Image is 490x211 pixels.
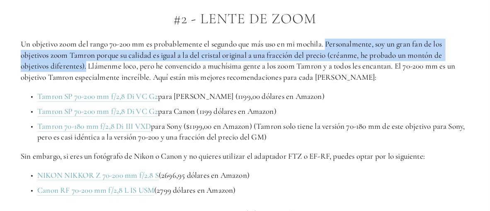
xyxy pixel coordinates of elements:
font: Tamron SP 70-200 mm f/2,8 Di VC G2 [37,106,158,116]
font: (2799 dólares en Amazon) [154,185,236,195]
font: para Canon (1199 dólares en Amazon) [158,106,277,116]
font: para [PERSON_NAME] (1199,00 dólares en Amazon) [158,91,325,101]
a: NIKON NIKKOR Z 70-200 mm f/2.8 S [37,170,159,181]
a: Tamron SP 70-200 mm f/2,8 Di VC G2 [37,106,158,117]
font: Sin embargo, si eres un fotógrafo de Nikon o Canon y no quieres utilizar el adaptador FTZ o EF-RF... [21,151,425,161]
font: Un objetivo zoom del rango 70-200 mm es probablemente el segundo que más uso en mi mochila. Perso... [21,39,457,82]
font: Tamron SP 70-200 mm f/2,8 Di VC G2 [37,91,158,101]
font: #2 - Lente de zoom [174,10,317,27]
font: (2696,95 dólares en Amazon) [159,170,250,180]
a: Tamron SP 70-200 mm f/2,8 Di VC G2 [37,91,158,102]
a: Tamron 70-180 mm f/2,8 Di III VXD [37,121,151,132]
font: Canon RF 70-200 mm f/2,8 L IS USM [37,185,154,195]
font: para Sony ($1199,00 en Amazon) (Tamron solo tiene la versión 70-180 mm de este objetivo para Sony... [37,121,467,142]
a: Canon RF 70-200 mm f/2,8 L IS USM [37,185,154,196]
